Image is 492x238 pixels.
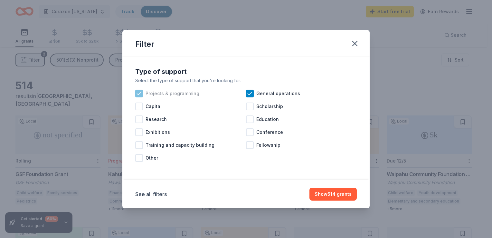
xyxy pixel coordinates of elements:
[146,103,162,110] span: Capital
[146,115,167,123] span: Research
[135,190,167,198] button: See all filters
[146,128,170,136] span: Exhibitions
[309,188,357,201] button: Show514 grants
[146,90,199,97] span: Projects & programming
[256,128,283,136] span: Conference
[146,154,158,162] span: Other
[256,103,283,110] span: Scholarship
[135,77,357,84] div: Select the type of support that you're looking for.
[256,90,300,97] span: General operations
[256,141,280,149] span: Fellowship
[256,115,279,123] span: Education
[146,141,214,149] span: Training and capacity building
[135,39,154,49] div: Filter
[135,66,357,77] div: Type of support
